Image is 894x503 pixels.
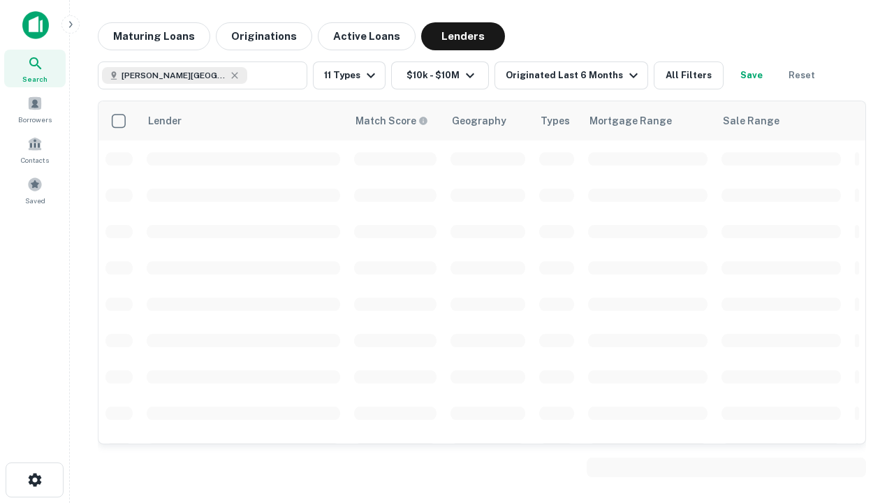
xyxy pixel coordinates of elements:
button: 11 Types [313,61,386,89]
a: Contacts [4,131,66,168]
button: Lenders [421,22,505,50]
a: Borrowers [4,90,66,128]
div: Originated Last 6 Months [506,67,642,84]
div: Types [541,112,570,129]
th: Capitalize uses an advanced AI algorithm to match your search with the best lender. The match sco... [347,101,444,140]
th: Geography [444,101,532,140]
button: Originations [216,22,312,50]
img: capitalize-icon.png [22,11,49,39]
iframe: Chat Widget [824,391,894,458]
th: Sale Range [715,101,848,140]
div: Capitalize uses an advanced AI algorithm to match your search with the best lender. The match sco... [356,113,428,129]
button: Active Loans [318,22,416,50]
button: Reset [779,61,824,89]
th: Types [532,101,581,140]
div: Geography [452,112,506,129]
th: Mortgage Range [581,101,715,140]
div: Mortgage Range [589,112,672,129]
span: [PERSON_NAME][GEOGRAPHIC_DATA], [GEOGRAPHIC_DATA] [122,69,226,82]
th: Lender [140,101,347,140]
span: Saved [25,195,45,206]
div: Sale Range [723,112,779,129]
button: Originated Last 6 Months [494,61,648,89]
div: Lender [148,112,182,129]
span: Borrowers [18,114,52,125]
button: All Filters [654,61,724,89]
span: Contacts [21,154,49,166]
span: Search [22,73,47,85]
button: Save your search to get updates of matches that match your search criteria. [729,61,774,89]
a: Search [4,50,66,87]
button: Maturing Loans [98,22,210,50]
h6: Match Score [356,113,425,129]
button: $10k - $10M [391,61,489,89]
a: Saved [4,171,66,209]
